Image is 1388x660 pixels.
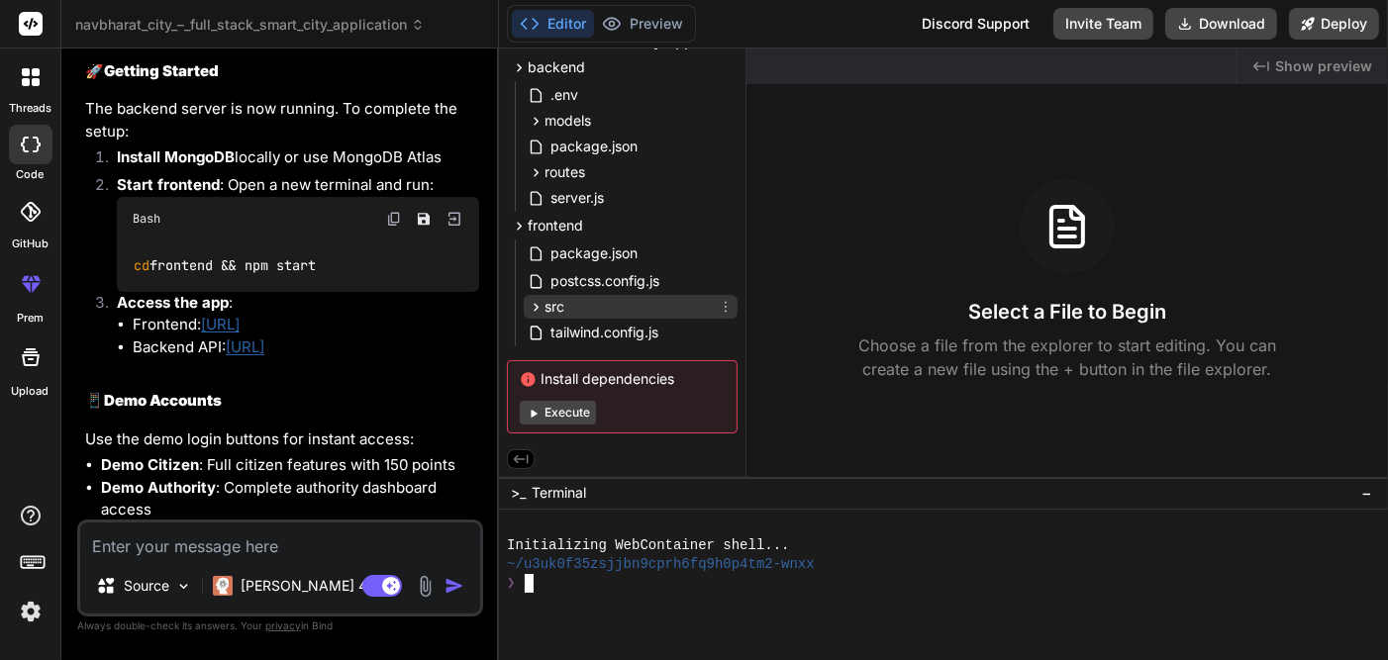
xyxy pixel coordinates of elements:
[133,336,479,359] li: Backend API:
[1357,477,1376,509] button: −
[134,257,149,275] span: cd
[14,595,48,628] img: settings
[101,478,216,497] strong: Demo Authority
[17,310,44,327] label: prem
[1275,56,1372,76] span: Show preview
[101,174,479,292] li: : Open a new terminal and run:
[548,321,660,344] span: tailwind.config.js
[1289,8,1379,40] button: Deploy
[532,483,586,503] span: Terminal
[104,391,222,410] strong: Demo Accounts
[12,383,50,400] label: Upload
[410,205,438,233] button: Save file
[85,390,479,413] h2: 📱
[117,293,229,312] strong: Access the app
[512,10,594,38] button: Editor
[104,61,219,80] strong: Getting Started
[12,236,49,252] label: GitHub
[75,15,425,35] span: navbharat_city_–_full_stack_smart_city_application
[968,298,1166,326] h3: Select a File to Begin
[85,98,479,142] p: The backend server is now running. To complete the setup:
[85,428,479,451] p: Use the demo login buttons for instant access:
[101,477,479,521] li: : Complete authority dashboard access
[910,8,1041,40] div: Discord Support
[1361,483,1372,503] span: −
[175,578,192,595] img: Pick Models
[265,619,301,631] span: privacy
[213,576,233,596] img: Claude 4 Sonnet
[85,60,479,83] h2: 🚀
[545,297,564,317] span: src
[124,576,169,596] p: Source
[133,314,479,336] li: Frontend:
[445,576,464,596] img: icon
[386,211,402,227] img: copy
[446,210,463,228] img: Open in Browser
[548,186,606,210] span: server.js
[528,216,583,236] span: frontend
[241,576,388,596] p: [PERSON_NAME] 4 S..
[548,135,640,158] span: package.json
[201,315,240,333] a: [URL]
[507,536,789,555] span: Initializing WebContainer shell...
[77,616,483,635] p: Always double-check its answers. Your in Bind
[548,269,661,293] span: postcss.config.js
[545,162,585,182] span: routes
[226,337,264,356] a: [URL]
[117,175,220,194] strong: Start frontend
[133,211,160,227] span: Bash
[101,146,479,174] li: locally or use MongoDB Atlas
[414,575,437,598] img: attachment
[507,574,517,593] span: ❯
[1053,8,1153,40] button: Invite Team
[9,100,51,117] label: threads
[511,483,526,503] span: >_
[845,333,1289,381] p: Choose a file from the explorer to start editing. You can create a new file using the + button in...
[101,455,199,474] strong: Demo Citizen
[548,241,640,265] span: package.json
[528,57,585,77] span: backend
[117,147,235,166] strong: Install MongoDB
[520,401,596,424] button: Execute
[520,369,725,389] span: Install dependencies
[548,83,580,107] span: .env
[1165,8,1277,40] button: Download
[594,10,691,38] button: Preview
[133,255,318,276] code: frontend && npm start
[101,454,479,477] li: : Full citizen features with 150 points
[507,555,815,574] span: ~/u3uk0f35zsjjbn9cprh6fq9h0p4tm2-wnxx
[101,292,479,359] li: :
[17,166,45,183] label: code
[545,111,591,131] span: models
